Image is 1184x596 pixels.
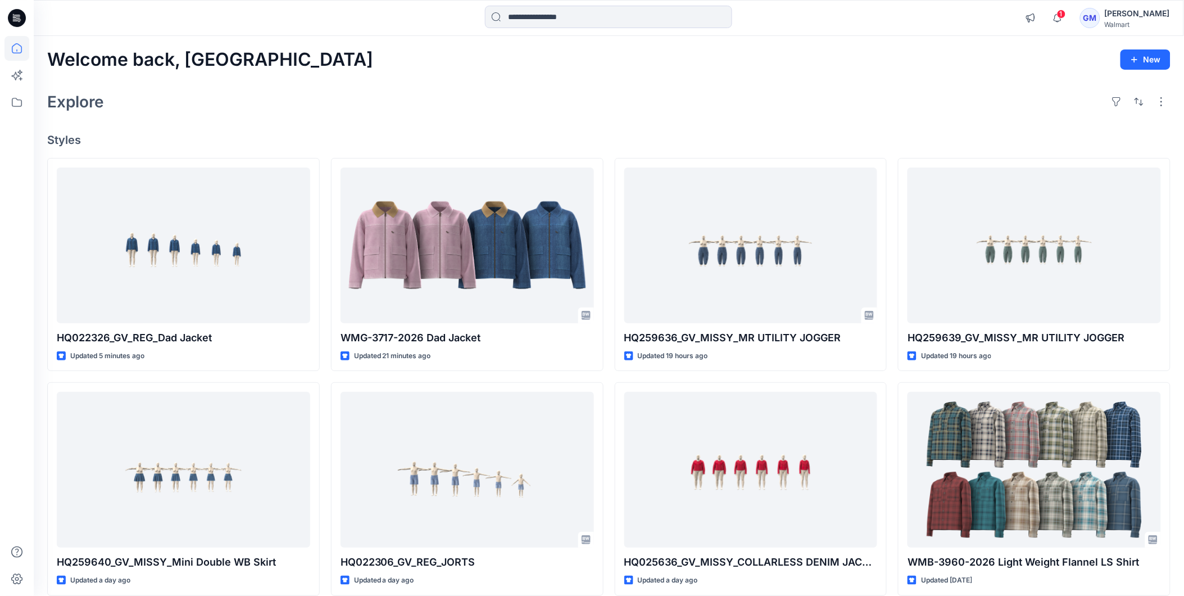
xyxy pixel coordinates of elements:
[70,350,144,362] p: Updated 5 minutes ago
[1080,8,1100,28] div: GM
[624,554,878,570] p: HQ025636_GV_MISSY_COLLARLESS DENIM JACKET
[624,168,878,323] a: HQ259636_GV_MISSY_MR UTILITY JOGGER
[354,575,414,586] p: Updated a day ago
[1121,49,1171,70] button: New
[908,392,1161,548] a: WMB-3960-2026 Light Weight Flannel LS Shirt
[1105,7,1170,20] div: [PERSON_NAME]
[1105,20,1170,29] div: Walmart
[57,330,310,346] p: HQ022326_GV_REG_Dad Jacket
[638,350,708,362] p: Updated 19 hours ago
[908,168,1161,323] a: HQ259639_GV_MISSY_MR UTILITY JOGGER
[57,554,310,570] p: HQ259640_GV_MISSY_Mini Double WB Skirt
[921,350,991,362] p: Updated 19 hours ago
[47,133,1171,147] h4: Styles
[908,554,1161,570] p: WMB-3960-2026 Light Weight Flannel LS Shirt
[47,49,373,70] h2: Welcome back, [GEOGRAPHIC_DATA]
[638,575,698,586] p: Updated a day ago
[921,575,972,586] p: Updated [DATE]
[47,93,104,111] h2: Explore
[908,330,1161,346] p: HQ259639_GV_MISSY_MR UTILITY JOGGER
[1057,10,1066,19] span: 1
[341,330,594,346] p: WMG-3717-2026 Dad Jacket
[624,392,878,548] a: HQ025636_GV_MISSY_COLLARLESS DENIM JACKET
[341,168,594,323] a: WMG-3717-2026 Dad Jacket
[341,554,594,570] p: HQ022306_GV_REG_JORTS
[624,330,878,346] p: HQ259636_GV_MISSY_MR UTILITY JOGGER
[57,392,310,548] a: HQ259640_GV_MISSY_Mini Double WB Skirt
[70,575,130,586] p: Updated a day ago
[57,168,310,323] a: HQ022326_GV_REG_Dad Jacket
[341,392,594,548] a: HQ022306_GV_REG_JORTS
[354,350,431,362] p: Updated 21 minutes ago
